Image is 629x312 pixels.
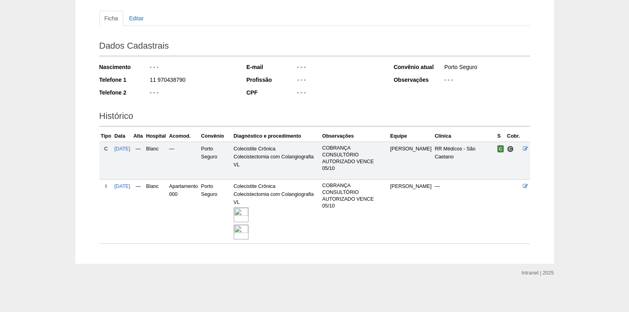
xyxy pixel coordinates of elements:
[394,76,444,84] div: Observações
[114,184,130,189] a: [DATE]
[322,145,387,172] p: COBRANÇA CONSULTÓRIO AUTORIZADO VENCE 05/10
[232,180,321,244] td: Colecistite Crônica Colecistectomia com Colangiografia VL
[322,182,387,209] p: COBRANÇA CONSULTÓRIO AUTORIZADO VENCE 05/10
[99,130,113,142] th: Tipo
[433,142,496,179] td: RR Médicos - São Caetano
[132,142,145,179] td: —
[232,130,321,142] th: Diagnóstico e procedimento
[522,269,554,277] div: Intranet | 2025
[433,130,496,142] th: Clínica
[144,142,168,179] td: Blanc
[246,89,296,97] div: CPF
[433,180,496,244] td: —
[144,180,168,244] td: Blanc
[296,76,383,86] div: - - -
[114,146,130,152] a: [DATE]
[99,108,530,126] h2: Histórico
[246,76,296,84] div: Profissão
[149,89,236,99] div: - - -
[496,130,506,142] th: S
[144,130,168,142] th: Hospital
[199,142,232,179] td: Porto Seguro
[388,180,433,244] td: [PERSON_NAME]
[444,63,530,73] div: Porto Seguro
[296,63,383,73] div: - - -
[232,142,321,179] td: Colecistite Crônica Colecistectomia com Colangiografia VL
[99,38,530,56] h2: Dados Cadastrais
[321,130,388,142] th: Observações
[168,180,199,244] td: Apartamento 000
[388,142,433,179] td: [PERSON_NAME]
[388,130,433,142] th: Equipe
[99,76,149,84] div: Telefone 1
[132,180,145,244] td: —
[507,146,514,152] span: Consultório
[296,89,383,99] div: - - -
[124,11,149,26] a: Editar
[113,130,132,142] th: Data
[101,182,111,190] div: I
[394,63,444,71] div: Convênio atual
[505,130,521,142] th: Cobr.
[199,180,232,244] td: Porto Seguro
[101,145,111,153] div: C
[99,11,123,26] a: Ficha
[497,145,504,152] span: Confirmada
[149,76,236,86] div: 11 970438790
[132,130,145,142] th: Alta
[149,63,236,73] div: - - -
[99,89,149,97] div: Telefone 2
[246,63,296,71] div: E-mail
[168,142,199,179] td: —
[444,76,530,86] div: - - -
[99,63,149,71] div: Nascimento
[199,130,232,142] th: Convênio
[168,130,199,142] th: Acomod.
